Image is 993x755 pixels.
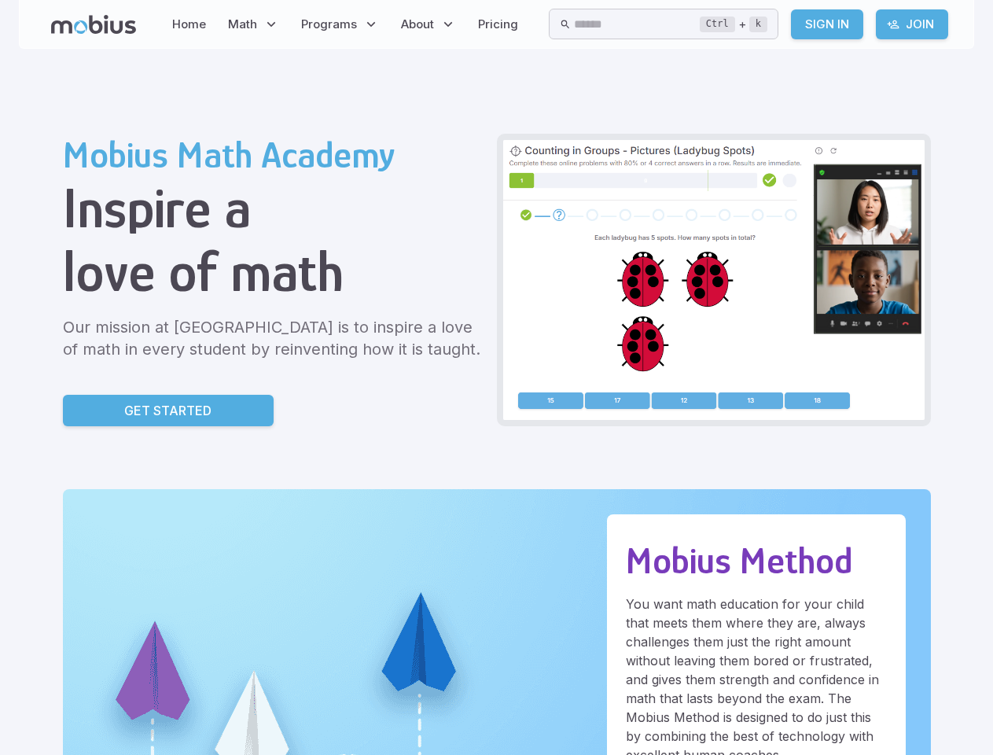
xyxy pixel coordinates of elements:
a: Home [167,6,211,42]
p: Get Started [124,401,211,420]
p: Our mission at [GEOGRAPHIC_DATA] is to inspire a love of math in every student by reinventing how... [63,316,484,360]
a: Sign In [791,9,863,39]
a: Join [876,9,948,39]
kbd: Ctrl [700,17,735,32]
h2: Mobius Math Academy [63,134,484,176]
h1: love of math [63,240,484,304]
span: Math [228,16,257,33]
span: About [401,16,434,33]
img: Grade 2 Class [503,140,925,420]
span: Programs [301,16,357,33]
h2: Mobius Method [626,540,887,582]
h1: Inspire a [63,176,484,240]
a: Pricing [473,6,523,42]
div: + [700,15,767,34]
a: Get Started [63,395,274,426]
kbd: k [749,17,767,32]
